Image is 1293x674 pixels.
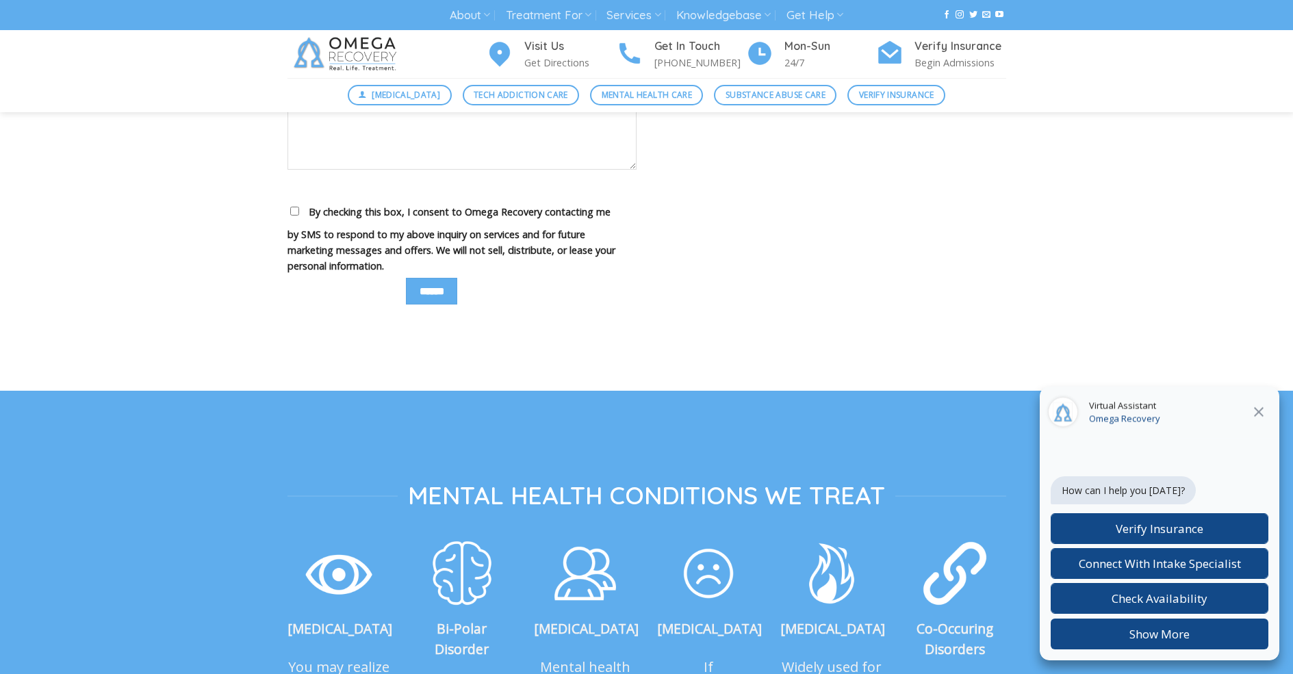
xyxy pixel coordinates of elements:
[714,85,836,105] a: Substance Abuse Care
[287,88,637,170] textarea: Your message (optional)
[590,85,703,105] a: Mental Health Care
[287,72,637,179] label: Your message (optional)
[982,10,990,20] a: Send us an email
[657,619,762,638] strong: [MEDICAL_DATA]
[524,55,616,70] p: Get Directions
[372,88,440,101] span: [MEDICAL_DATA]
[956,10,964,20] a: Follow on Instagram
[408,480,885,511] span: Mental Health Conditions We Treat
[602,88,692,101] span: Mental Health Care
[287,205,615,272] span: By checking this box, I consent to Omega Recovery contacting me by SMS to respond to my above inq...
[463,85,580,105] a: Tech Addiction Care
[780,619,885,638] strong: [MEDICAL_DATA]
[676,3,771,28] a: Knowledgebase
[917,619,993,659] strong: Co-Occuring Disorders
[616,38,746,71] a: Get In Touch [PHONE_NUMBER]
[606,3,661,28] a: Services
[859,88,934,101] span: Verify Insurance
[786,3,843,28] a: Get Help
[914,38,1006,55] h4: Verify Insurance
[654,55,746,70] p: [PHONE_NUMBER]
[287,30,407,78] img: Omega Recovery
[943,10,951,20] a: Follow on Facebook
[435,619,489,659] strong: Bi-Polar Disorder
[876,38,1006,71] a: Verify Insurance Begin Admissions
[474,88,568,101] span: Tech Addiction Care
[726,88,825,101] span: Substance Abuse Care
[524,38,616,55] h4: Visit Us
[450,3,490,28] a: About
[784,55,876,70] p: 24/7
[654,38,746,55] h4: Get In Touch
[969,10,977,20] a: Follow on Twitter
[506,3,591,28] a: Treatment For
[847,85,945,105] a: Verify Insurance
[914,55,1006,70] p: Begin Admissions
[348,85,452,105] a: [MEDICAL_DATA]
[534,619,639,638] strong: [MEDICAL_DATA]
[995,10,1003,20] a: Follow on YouTube
[784,38,876,55] h4: Mon-Sun
[486,38,616,71] a: Visit Us Get Directions
[290,207,299,216] input: By checking this box, I consent to Omega Recovery contacting me by SMS to respond to my above inq...
[287,619,392,638] strong: [MEDICAL_DATA]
